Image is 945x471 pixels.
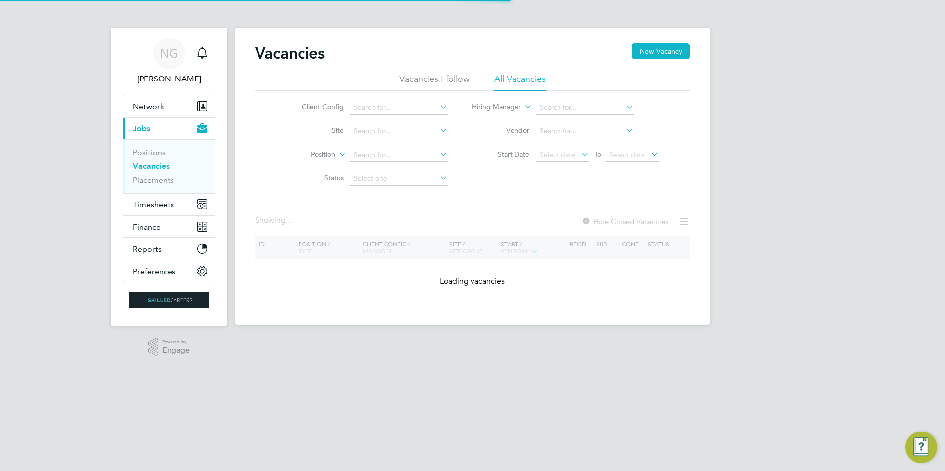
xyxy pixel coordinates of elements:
span: Finance [133,222,161,232]
input: Select one [350,172,448,186]
label: Position [278,150,335,159]
input: Search for... [350,148,448,162]
input: Search for... [350,101,448,115]
label: Hide Closed Vacancies [581,217,668,226]
a: Positions [133,148,166,157]
a: Vacancies [133,161,170,171]
button: New Vacancy [632,43,690,59]
span: Timesheets [133,200,174,209]
span: ... [286,215,292,225]
span: Select date [540,150,575,159]
a: Powered byEngage [148,338,190,356]
label: Hiring Manager [464,102,521,112]
span: Nikki Grassby [123,73,215,85]
li: Vacancies I follow [399,73,470,91]
button: Engage Resource Center [905,432,937,463]
span: Select date [609,150,645,159]
button: Reports [123,238,215,260]
label: Client Config [287,102,344,111]
div: Showing [255,215,294,226]
button: Timesheets [123,194,215,215]
div: Jobs [123,139,215,193]
h2: Vacancies [255,43,325,63]
button: Jobs [123,118,215,139]
button: Network [123,95,215,117]
span: Jobs [133,124,150,133]
label: Status [287,173,344,182]
label: Site [287,126,344,135]
button: Preferences [123,260,215,282]
span: Powered by [162,338,190,346]
input: Search for... [536,101,634,115]
span: Engage [162,346,190,354]
li: All Vacancies [494,73,546,91]
img: skilledcareers-logo-retina.png [129,292,209,308]
input: Search for... [350,124,448,138]
input: Search for... [536,124,634,138]
button: Finance [123,216,215,237]
nav: Main navigation [111,28,227,326]
span: NG [160,47,178,60]
span: Network [133,102,164,111]
a: Placements [133,175,174,185]
a: Go to home page [123,292,215,308]
label: Vendor [472,126,529,135]
span: Preferences [133,267,175,276]
a: NG[PERSON_NAME] [123,38,215,85]
span: Reports [133,244,162,254]
span: To [591,148,604,160]
label: Start Date [472,150,529,158]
